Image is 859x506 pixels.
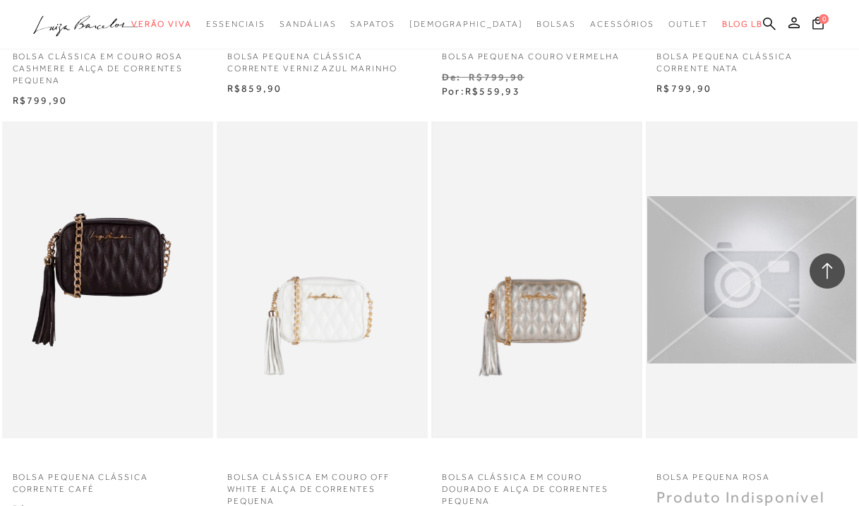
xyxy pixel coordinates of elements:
span: 0 [819,14,829,24]
a: noSubCategoriesText [409,11,523,37]
span: R$559,93 [465,85,520,97]
a: categoryNavScreenReaderText [131,11,192,37]
span: Essenciais [206,19,265,29]
a: categoryNavScreenReaderText [668,11,708,37]
a: categoryNavScreenReaderText [536,11,576,37]
a: Bolsa pequena clássica corrente café [2,463,213,495]
span: Outlet [668,19,708,29]
a: BLOG LB [722,11,763,37]
span: Acessórios [590,19,654,29]
button: 0 [808,16,828,35]
span: R$799,90 [656,83,711,94]
a: BOLSA PEQUENA CLÁSSICA CORRENTE VERNIZ AZUL MARINHO [217,42,428,75]
span: R$799,90 [13,95,68,106]
a: categoryNavScreenReaderText [280,11,336,37]
a: bolsa pequena rosa [646,463,857,483]
img: BOLSA CLÁSSICA EM COURO DOURADO E ALÇA DE CORRENTES PEQUENA [433,124,641,436]
img: Bolsa pequena clássica corrente café [4,124,212,436]
img: bolsa pequena rosa [647,196,855,363]
small: R$799,90 [469,71,524,83]
small: De: [442,71,462,83]
span: R$859,90 [227,83,282,94]
a: bolsa pequena couro vermelha [431,42,642,63]
a: categoryNavScreenReaderText [350,11,395,37]
span: Bolsas [536,19,576,29]
span: BLOG LB [722,19,763,29]
img: BOLSA CLÁSSICA EM COURO OFF WHITE E ALÇA DE CORRENTES PEQUENA [218,124,426,436]
a: categoryNavScreenReaderText [206,11,265,37]
span: [DEMOGRAPHIC_DATA] [409,19,523,29]
span: Por: [442,85,520,97]
a: BOLSA PEQUENA CLÁSSICA CORRENTE NATA [646,42,857,75]
span: Sandálias [280,19,336,29]
span: Produto Indisponível [656,488,825,506]
a: BOLSA CLÁSSICA EM COURO ROSA CASHMERE E ALÇA DE CORRENTES PEQUENA [2,42,213,86]
a: categoryNavScreenReaderText [590,11,654,37]
span: Verão Viva [131,19,192,29]
span: Sapatos [350,19,395,29]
